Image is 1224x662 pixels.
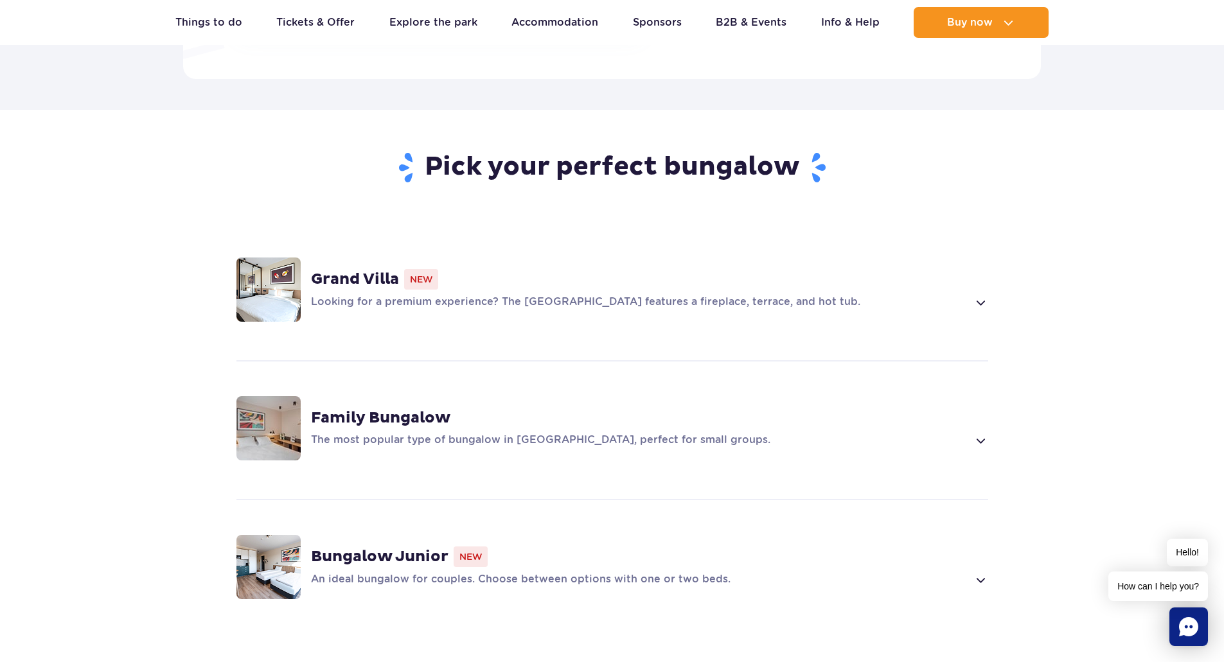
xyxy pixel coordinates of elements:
[821,7,880,38] a: Info & Help
[511,7,598,38] a: Accommodation
[311,433,968,448] p: The most popular type of bungalow in [GEOGRAPHIC_DATA], perfect for small groups.
[175,7,242,38] a: Things to do
[947,17,993,28] span: Buy now
[404,269,438,290] span: New
[454,546,488,567] span: New
[236,151,988,184] h2: Pick your perfect bungalow
[1108,571,1208,601] span: How can I help you?
[1167,539,1208,566] span: Hello!
[389,7,477,38] a: Explore the park
[311,572,968,588] p: An ideal bungalow for couples. Choose between options with one or two beds.
[311,547,448,566] strong: Bungalow Junior
[311,408,450,428] strong: Family Bungalow
[716,7,786,38] a: B2B & Events
[914,7,1049,38] button: Buy now
[311,295,968,310] p: Looking for a premium experience? The [GEOGRAPHIC_DATA] features a fireplace, terrace, and hot tub.
[276,7,355,38] a: Tickets & Offer
[311,270,399,289] strong: Grand Villa
[633,7,682,38] a: Sponsors
[1169,607,1208,646] div: Chat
